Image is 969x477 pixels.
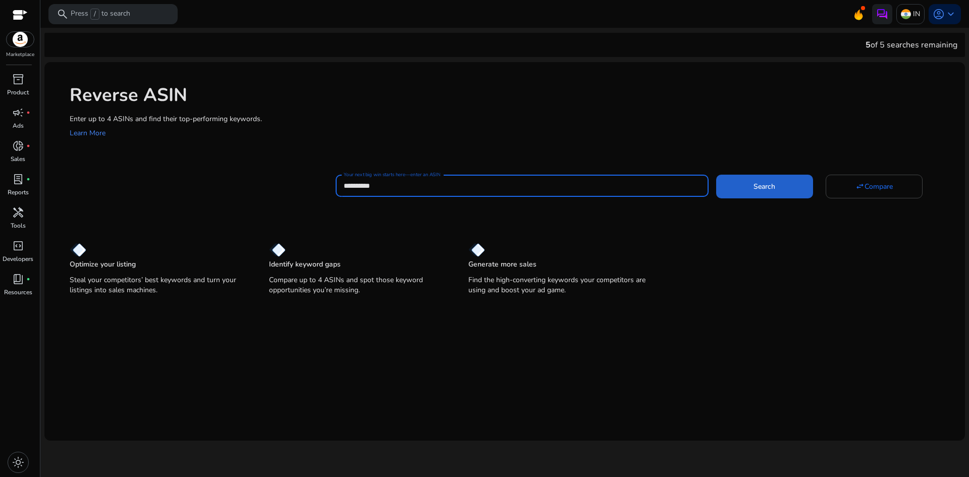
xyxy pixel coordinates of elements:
p: Press to search [71,9,130,20]
p: Enter up to 4 ASINs and find their top-performing keywords. [70,114,955,124]
span: book_4 [12,273,24,285]
span: inventory_2 [12,73,24,85]
a: Learn More [70,128,105,138]
p: Product [7,88,29,97]
div: of 5 searches remaining [866,39,957,51]
p: Sales [11,154,25,164]
p: Developers [3,254,33,263]
img: amazon.svg [7,32,34,47]
span: fiber_manual_record [26,177,30,181]
mat-label: Your next big win starts here—enter an ASIN [344,171,440,178]
span: account_circle [933,8,945,20]
p: Compare up to 4 ASINs and spot those keyword opportunities you’re missing. [269,275,448,295]
span: fiber_manual_record [26,277,30,281]
span: search [57,8,69,20]
img: diamond.svg [468,243,485,257]
img: in.svg [901,9,911,19]
p: Steal your competitors’ best keywords and turn your listings into sales machines. [70,275,249,295]
p: Generate more sales [468,259,536,270]
img: diamond.svg [70,243,86,257]
span: 5 [866,39,871,50]
span: lab_profile [12,173,24,185]
span: Search [753,181,775,192]
p: Find the high-converting keywords your competitors are using and boost your ad game. [468,275,648,295]
span: campaign [12,107,24,119]
p: Resources [4,288,32,297]
span: / [90,9,99,20]
img: diamond.svg [269,243,286,257]
p: Marketplace [6,51,34,59]
p: Reports [8,188,29,197]
p: IN [913,5,920,23]
span: fiber_manual_record [26,144,30,148]
h1: Reverse ASIN [70,84,955,106]
button: Compare [826,175,923,198]
span: donut_small [12,140,24,152]
p: Tools [11,221,26,230]
span: keyboard_arrow_down [945,8,957,20]
mat-icon: swap_horiz [855,182,865,191]
span: handyman [12,206,24,219]
p: Optimize your listing [70,259,136,270]
span: code_blocks [12,240,24,252]
p: Ads [13,121,24,130]
span: fiber_manual_record [26,111,30,115]
span: light_mode [12,456,24,468]
p: Identify keyword gaps [269,259,341,270]
span: Compare [865,181,893,192]
button: Search [716,175,813,198]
